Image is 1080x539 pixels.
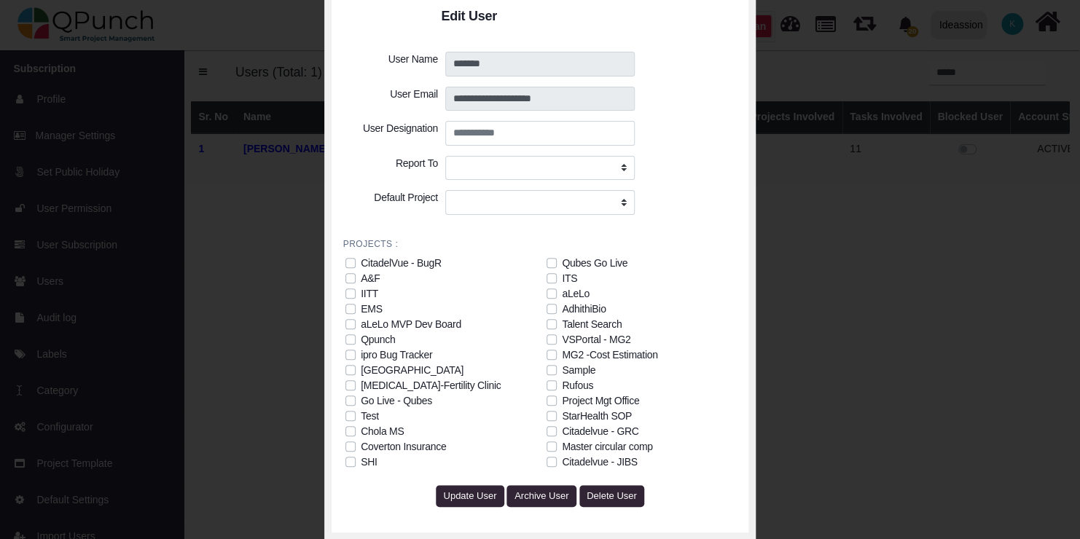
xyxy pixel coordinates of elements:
[562,317,622,332] div: Talent Search
[587,490,637,501] span: Delete User
[562,409,632,424] div: StarHealth SOP
[562,455,637,470] div: Citadelvue - JIBS
[361,302,383,317] div: EMS
[343,52,442,76] div: User Name
[562,332,630,347] div: VSPortal - MG2
[361,439,446,455] div: Coverton Insurance
[441,9,497,23] b: Edit User
[361,393,432,409] div: Go Live - Qubes
[361,378,501,393] div: [MEDICAL_DATA]-Fertility Clinic
[361,256,442,271] div: CitadelVue - BugR
[343,190,442,215] div: Default Project
[343,87,442,111] div: User Email
[361,271,380,286] div: A&F
[562,302,606,317] div: AdhithiBio
[562,378,593,393] div: Rufous
[562,271,577,286] div: ITS
[361,347,432,363] div: ipro Bug Tracker
[343,121,442,146] div: User Designation
[361,424,404,439] div: Chola MS
[562,439,652,455] div: Master circular comp
[361,409,379,424] div: Test
[436,485,504,507] button: Update User
[443,490,496,501] span: Update User
[361,317,461,332] div: aLeLo MVP Dev Board
[562,256,627,271] div: Qubes Go Live
[361,363,463,378] div: [GEOGRAPHIC_DATA]
[562,393,639,409] div: Project Mgt Office
[514,490,568,501] span: Archive User
[579,485,645,507] button: Delete User
[361,455,377,470] div: SHI
[506,485,576,507] button: Archive User
[562,424,638,439] div: Citadelvue - GRC
[343,237,398,259] h3: Projects :
[361,286,378,302] div: IITT
[562,286,590,302] div: aLeLo
[343,156,442,181] div: Report To
[562,347,657,363] div: MG2 -Cost Estimation
[562,363,595,378] div: Sample
[361,332,395,347] div: Qpunch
